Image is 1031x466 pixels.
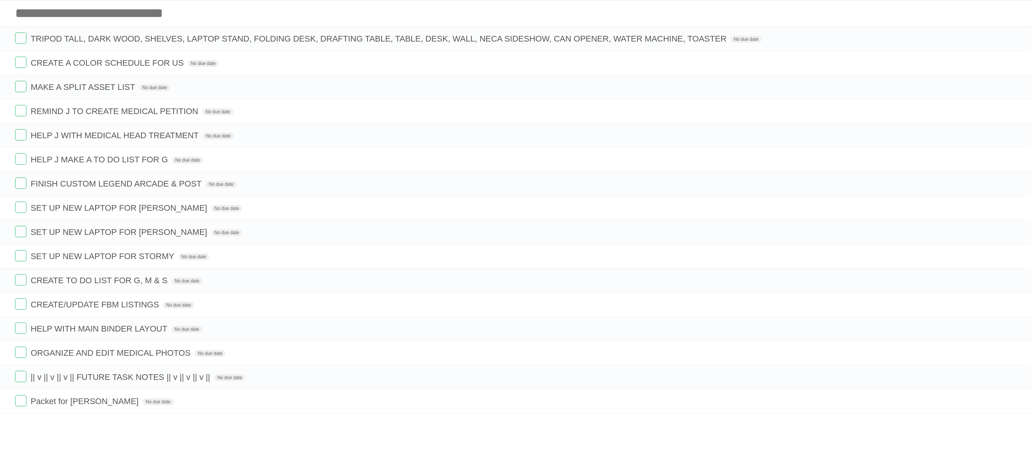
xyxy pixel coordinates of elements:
[15,57,26,68] label: Done
[15,226,26,237] label: Done
[172,326,202,333] span: No due date
[31,155,170,164] span: HELP J MAKE A TO DO LIST FOR G
[15,371,26,382] label: Done
[31,106,200,116] span: REMIND J TO CREATE MEDICAL PETITION
[731,36,761,43] span: No due date
[31,82,137,92] span: MAKE A SPLIT ASSET LIST
[15,81,26,92] label: Done
[31,397,140,406] span: Packet for [PERSON_NAME]
[202,108,233,115] span: No due date
[31,372,212,382] span: || v || v || v || FUTURE TASK NOTES || v || v || v ||
[15,177,26,189] label: Done
[15,202,26,213] label: Done
[195,350,225,357] span: No due date
[15,153,26,165] label: Done
[31,203,209,213] span: SET UP NEW LAPTOP FOR [PERSON_NAME]
[15,105,26,116] label: Done
[31,276,169,285] span: CREATE TO DO LIST FOR G, M & S
[31,252,176,261] span: SET UP NEW LAPTOP FOR STORMY
[15,395,26,406] label: Done
[211,205,242,212] span: No due date
[15,274,26,285] label: Done
[211,229,242,236] span: No due date
[214,374,245,381] span: No due date
[15,250,26,261] label: Done
[143,398,173,405] span: No due date
[139,84,170,91] span: No due date
[31,324,169,333] span: HELP WITH MAIN BINDER LAYOUT
[15,129,26,140] label: Done
[172,278,202,284] span: No due date
[31,227,209,237] span: SET UP NEW LAPTOP FOR [PERSON_NAME]
[15,322,26,334] label: Done
[31,131,200,140] span: HELP J WITH MEDICAL HEAD TREATMENT
[203,133,234,139] span: No due date
[31,179,203,188] span: FINISH CUSTOM LEGEND ARCADE & POST
[172,157,203,164] span: No due date
[179,253,209,260] span: No due date
[31,348,192,358] span: ORGANIZE AND EDIT MEDICAL PHOTOS
[163,302,194,309] span: No due date
[31,300,161,309] span: CREATE/UPDATE FBM LISTINGS
[15,298,26,310] label: Done
[15,347,26,358] label: Done
[188,60,219,67] span: No due date
[31,34,728,43] span: TRIPOD TALL, DARK WOOD, SHELVES, LAPTOP STAND, FOLDING DESK, DRAFTING TABLE, TABLE, DESK, WALL, N...
[31,58,185,68] span: CREATE A COLOR SCHEDULE FOR US
[206,181,236,188] span: No due date
[15,32,26,44] label: Done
